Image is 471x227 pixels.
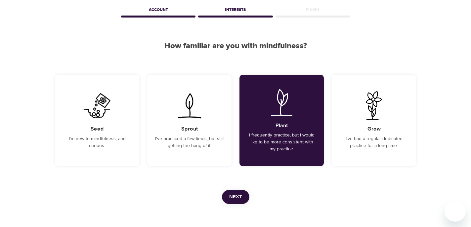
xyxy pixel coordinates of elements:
h5: Plant [276,122,288,129]
h5: Sprout [181,126,198,132]
div: I've had a regular dedicated practice for a long time.GrowI've had a regular dedicated practice f... [332,75,416,166]
p: I've had a regular dedicated practice for a long time. [340,135,408,149]
h5: Grow [367,126,381,132]
p: I frequently practice, but I would like to be more consistent with my practice. [247,132,316,153]
p: I've practiced a few times, but still getting the hang of it. [155,135,224,149]
div: I'm new to mindfulness, and curious.SeedI'm new to mindfulness, and curious. [55,75,139,166]
h5: Seed [91,126,104,132]
div: I frequently practice, but I would like to be more consistent with my practice.PlantI frequently ... [239,75,324,166]
div: I've practiced a few times, but still getting the hang of it.SproutI've practiced a few times, bu... [147,75,232,166]
iframe: Button to launch messaging window [445,201,466,222]
img: I've practiced a few times, but still getting the hang of it. [173,91,206,120]
span: Next [229,193,242,201]
img: I've had a regular dedicated practice for a long time. [357,91,391,120]
img: I frequently practice, but I would like to be more consistent with my practice. [265,88,298,117]
h2: How familiar are you with mindfulness? [55,41,416,51]
img: I'm new to mindfulness, and curious. [80,91,114,120]
p: I'm new to mindfulness, and curious. [63,135,131,149]
button: Next [222,190,249,204]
